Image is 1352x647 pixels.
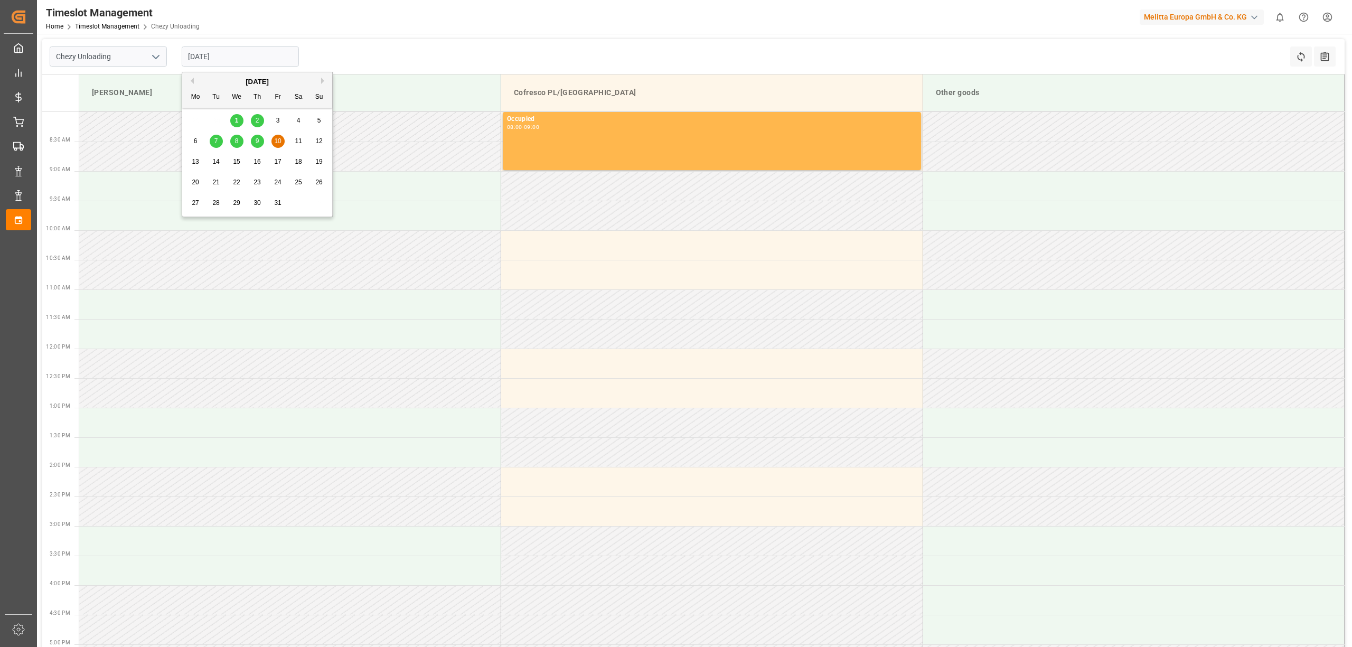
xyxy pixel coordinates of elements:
[230,155,243,168] div: Choose Wednesday, October 15th, 2025
[50,610,70,616] span: 4:30 PM
[522,125,524,129] div: -
[46,5,200,21] div: Timeslot Management
[253,199,260,207] span: 30
[271,196,285,210] div: Choose Friday, October 31st, 2025
[295,158,302,165] span: 18
[50,46,167,67] input: Type to search/select
[46,344,70,350] span: 12:00 PM
[210,91,223,104] div: Tu
[189,196,202,210] div: Choose Monday, October 27th, 2025
[233,199,240,207] span: 29
[214,137,218,145] span: 7
[292,176,305,189] div: Choose Saturday, October 25th, 2025
[50,640,70,645] span: 5:00 PM
[194,137,198,145] span: 6
[274,179,281,186] span: 24
[274,158,281,165] span: 17
[46,285,70,290] span: 11:00 AM
[297,117,301,124] span: 4
[315,158,322,165] span: 19
[1140,10,1264,25] div: Melitta Europa GmbH & Co. KG
[251,114,264,127] div: Choose Thursday, October 2nd, 2025
[230,135,243,148] div: Choose Wednesday, October 8th, 2025
[192,199,199,207] span: 27
[187,78,194,84] button: Previous Month
[313,91,326,104] div: Su
[292,135,305,148] div: Choose Saturday, October 11th, 2025
[212,199,219,207] span: 28
[313,155,326,168] div: Choose Sunday, October 19th, 2025
[271,155,285,168] div: Choose Friday, October 17th, 2025
[271,176,285,189] div: Choose Friday, October 24th, 2025
[292,155,305,168] div: Choose Saturday, October 18th, 2025
[192,158,199,165] span: 13
[317,117,321,124] span: 5
[1140,7,1268,27] button: Melitta Europa GmbH & Co. KG
[212,179,219,186] span: 21
[46,23,63,30] a: Home
[46,226,70,231] span: 10:00 AM
[253,158,260,165] span: 16
[292,91,305,104] div: Sa
[46,314,70,320] span: 11:30 AM
[182,77,332,87] div: [DATE]
[507,125,522,129] div: 08:00
[230,91,243,104] div: We
[189,91,202,104] div: Mo
[75,23,139,30] a: Timeslot Management
[251,176,264,189] div: Choose Thursday, October 23rd, 2025
[210,135,223,148] div: Choose Tuesday, October 7th, 2025
[271,135,285,148] div: Choose Friday, October 10th, 2025
[313,114,326,127] div: Choose Sunday, October 5th, 2025
[932,83,1336,102] div: Other goods
[274,199,281,207] span: 31
[251,196,264,210] div: Choose Thursday, October 30th, 2025
[251,135,264,148] div: Choose Thursday, October 9th, 2025
[147,49,163,65] button: open menu
[189,176,202,189] div: Choose Monday, October 20th, 2025
[313,135,326,148] div: Choose Sunday, October 12th, 2025
[185,110,330,213] div: month 2025-10
[212,158,219,165] span: 14
[256,117,259,124] span: 2
[50,166,70,172] span: 9:00 AM
[1292,5,1316,29] button: Help Center
[192,179,199,186] span: 20
[313,176,326,189] div: Choose Sunday, October 26th, 2025
[50,403,70,409] span: 1:00 PM
[50,492,70,498] span: 2:30 PM
[315,137,322,145] span: 12
[230,196,243,210] div: Choose Wednesday, October 29th, 2025
[1268,5,1292,29] button: show 0 new notifications
[251,91,264,104] div: Th
[292,114,305,127] div: Choose Saturday, October 4th, 2025
[295,179,302,186] span: 25
[315,179,322,186] span: 26
[276,117,280,124] span: 3
[233,158,240,165] span: 15
[230,176,243,189] div: Choose Wednesday, October 22nd, 2025
[524,125,539,129] div: 09:00
[88,83,492,102] div: [PERSON_NAME]
[235,117,239,124] span: 1
[210,196,223,210] div: Choose Tuesday, October 28th, 2025
[50,521,70,527] span: 3:00 PM
[210,155,223,168] div: Choose Tuesday, October 14th, 2025
[189,155,202,168] div: Choose Monday, October 13th, 2025
[50,433,70,438] span: 1:30 PM
[295,137,302,145] span: 11
[256,137,259,145] span: 9
[235,137,239,145] span: 8
[50,580,70,586] span: 4:00 PM
[274,137,281,145] span: 10
[46,255,70,261] span: 10:30 AM
[271,114,285,127] div: Choose Friday, October 3rd, 2025
[189,135,202,148] div: Choose Monday, October 6th, 2025
[182,46,299,67] input: DD-MM-YYYY
[251,155,264,168] div: Choose Thursday, October 16th, 2025
[50,462,70,468] span: 2:00 PM
[321,78,327,84] button: Next Month
[253,179,260,186] span: 23
[210,176,223,189] div: Choose Tuesday, October 21st, 2025
[510,83,914,102] div: Cofresco PL/[GEOGRAPHIC_DATA]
